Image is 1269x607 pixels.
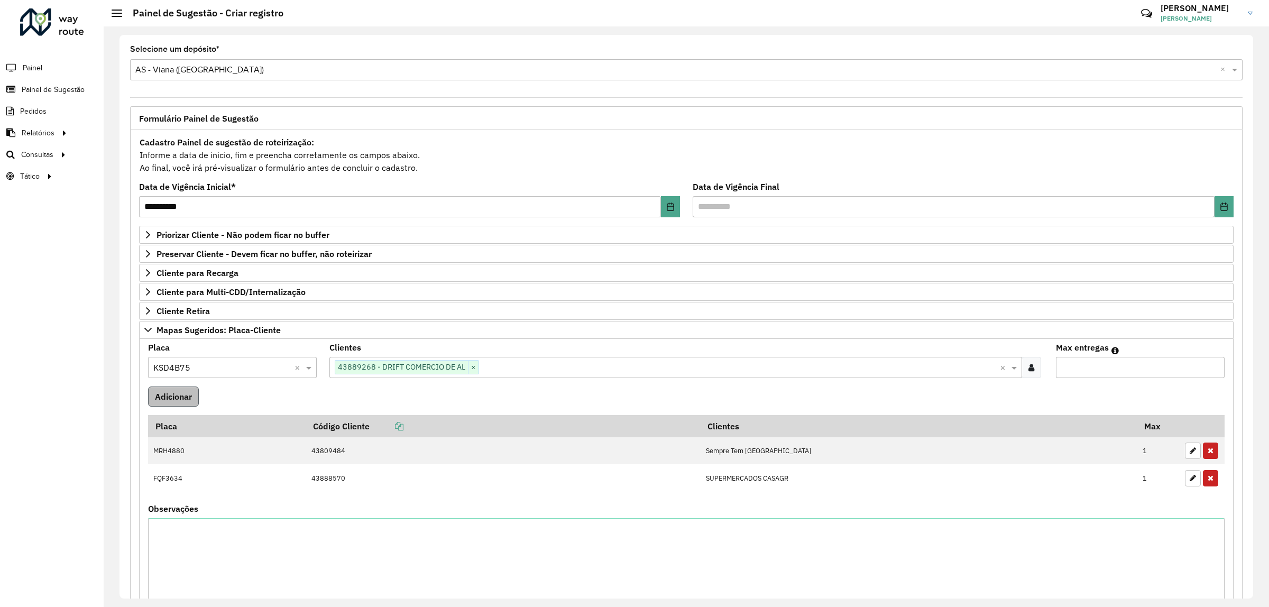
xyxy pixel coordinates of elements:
[157,231,329,239] span: Priorizar Cliente - Não podem ficar no buffer
[148,387,199,407] button: Adicionar
[130,43,219,56] label: Selecione um depósito
[700,464,1137,492] td: SUPERMERCADOS CASAGR
[20,106,47,117] span: Pedidos
[22,127,54,139] span: Relatórios
[157,326,281,334] span: Mapas Sugeridos: Placa-Cliente
[22,84,85,95] span: Painel de Sugestão
[148,502,198,515] label: Observações
[21,149,53,160] span: Consultas
[1137,415,1180,437] th: Max
[1220,63,1229,76] span: Clear all
[700,415,1137,437] th: Clientes
[122,7,283,19] h2: Painel de Sugestão - Criar registro
[1161,3,1240,13] h3: [PERSON_NAME]
[20,171,40,182] span: Tático
[329,341,361,354] label: Clientes
[1111,346,1119,355] em: Máximo de clientes que serão colocados na mesma rota com os clientes informados
[157,307,210,315] span: Cliente Retira
[139,264,1234,282] a: Cliente para Recarga
[1056,341,1109,354] label: Max entregas
[148,437,306,465] td: MRH4880
[139,135,1234,174] div: Informe a data de inicio, fim e preencha corretamente os campos abaixo. Ao final, você irá pré-vi...
[1161,14,1240,23] span: [PERSON_NAME]
[306,437,700,465] td: 43809484
[1000,361,1009,374] span: Clear all
[306,464,700,492] td: 43888570
[139,321,1234,339] a: Mapas Sugeridos: Placa-Cliente
[468,361,479,374] span: ×
[157,288,306,296] span: Cliente para Multi-CDD/Internalização
[335,361,468,373] span: 43889268 - DRIFT COMERCIO DE AL
[693,180,779,193] label: Data de Vigência Final
[370,421,403,431] a: Copiar
[306,415,700,437] th: Código Cliente
[139,302,1234,320] a: Cliente Retira
[148,415,306,437] th: Placa
[1137,437,1180,465] td: 1
[139,114,259,123] span: Formulário Painel de Sugestão
[139,180,236,193] label: Data de Vigência Inicial
[700,437,1137,465] td: Sempre Tem [GEOGRAPHIC_DATA]
[1137,464,1180,492] td: 1
[23,62,42,73] span: Painel
[157,269,238,277] span: Cliente para Recarga
[139,245,1234,263] a: Preservar Cliente - Devem ficar no buffer, não roteirizar
[139,226,1234,244] a: Priorizar Cliente - Não podem ficar no buffer
[295,361,304,374] span: Clear all
[1215,196,1234,217] button: Choose Date
[140,137,314,148] strong: Cadastro Painel de sugestão de roteirização:
[1135,2,1158,25] a: Contato Rápido
[148,464,306,492] td: FQF3634
[139,283,1234,301] a: Cliente para Multi-CDD/Internalização
[148,341,170,354] label: Placa
[661,196,680,217] button: Choose Date
[157,250,372,258] span: Preservar Cliente - Devem ficar no buffer, não roteirizar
